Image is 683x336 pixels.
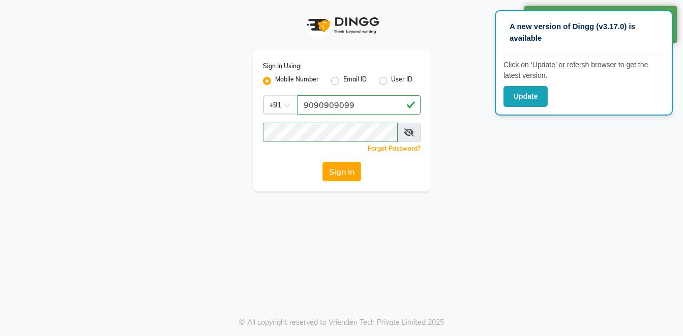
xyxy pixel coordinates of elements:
label: Email ID [343,75,367,87]
button: Sign In [322,162,361,181]
p: Click on ‘Update’ or refersh browser to get the latest version. [503,60,664,81]
button: Update [503,86,548,107]
label: User ID [391,75,412,87]
p: A new version of Dingg (v3.17.0) is available [510,21,658,44]
input: Username [263,123,398,142]
label: Mobile Number [275,75,319,87]
img: logo1.svg [301,10,382,40]
a: Forgot Password? [368,145,421,152]
label: Sign In Using: [263,62,302,71]
input: Username [297,95,421,115]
